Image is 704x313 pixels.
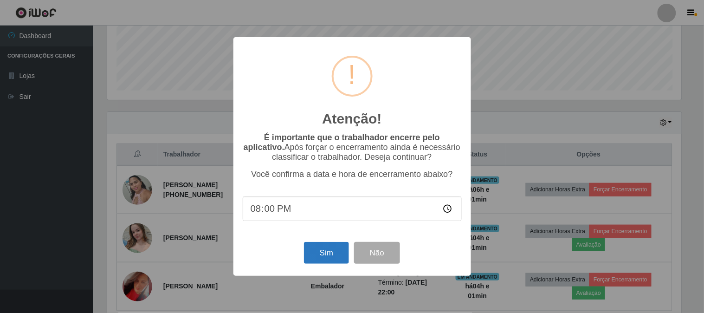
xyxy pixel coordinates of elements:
[243,170,462,179] p: Você confirma a data e hora de encerramento abaixo?
[322,111,381,127] h2: Atenção!
[354,242,400,264] button: Não
[244,133,440,152] b: É importante que o trabalhador encerre pelo aplicativo.
[304,242,349,264] button: Sim
[243,133,462,162] p: Após forçar o encerramento ainda é necessário classificar o trabalhador. Deseja continuar?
